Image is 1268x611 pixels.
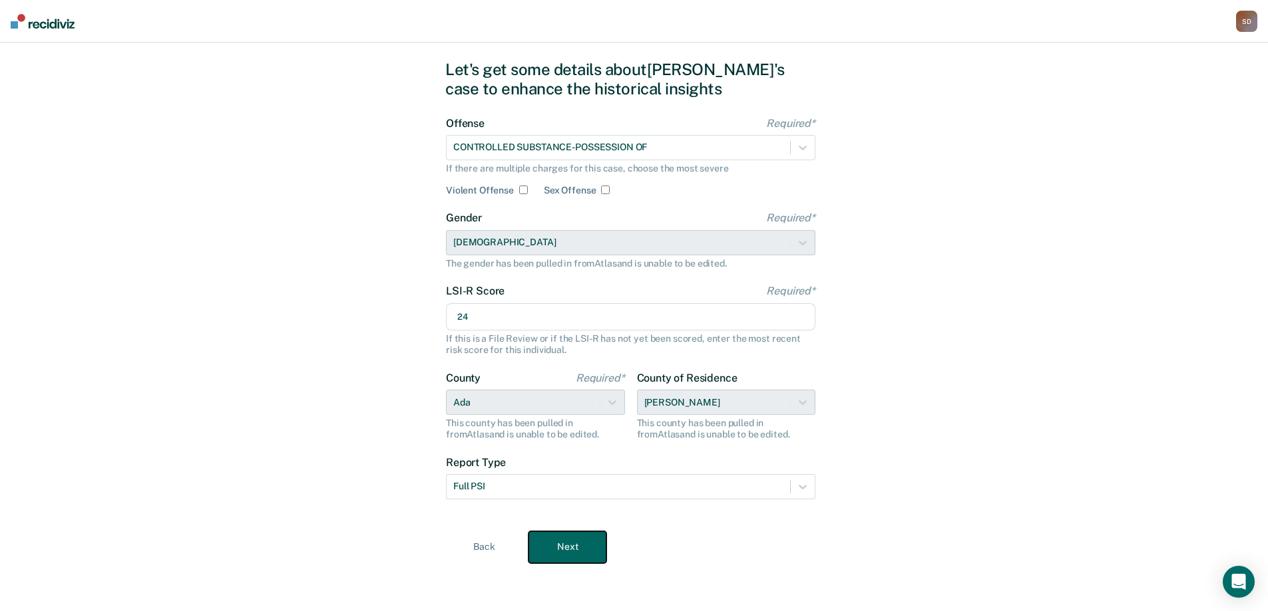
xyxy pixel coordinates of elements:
[446,117,815,130] label: Offense
[446,185,514,196] label: Violent Offense
[446,285,815,297] label: LSI-R Score
[766,285,815,297] span: Required*
[528,531,606,563] button: Next
[637,418,816,440] div: This county has been pulled in from Atlas and is unable to be edited.
[446,456,815,469] label: Report Type
[446,211,815,224] label: Gender
[446,372,625,384] label: County
[445,60,823,98] div: Let's get some details about [PERSON_NAME]'s case to enhance the historical insights
[1223,566,1255,598] div: Open Intercom Messenger
[544,185,596,196] label: Sex Offense
[1236,11,1257,32] button: SD
[446,333,815,356] div: If this is a File Review or if the LSI-R has not yet been scored, enter the most recent risk scor...
[576,372,625,384] span: Required*
[446,258,815,269] div: The gender has been pulled in from Atlas and is unable to be edited.
[11,14,75,29] img: Recidiviz
[766,211,815,224] span: Required*
[446,418,625,440] div: This county has been pulled in from Atlas and is unable to be edited.
[446,163,815,174] div: If there are multiple charges for this case, choose the most severe
[766,117,815,130] span: Required*
[445,531,523,563] button: Back
[637,372,816,384] label: County of Residence
[1236,11,1257,32] div: S D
